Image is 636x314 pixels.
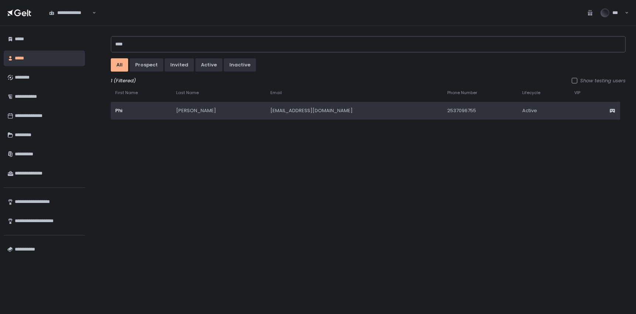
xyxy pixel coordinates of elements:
div: 1 (Filtered) [111,77,626,84]
span: Email [270,90,282,96]
span: Lifecycle [522,90,540,96]
div: Phi [115,107,167,114]
div: All [116,62,123,68]
input: Search for option [91,9,92,17]
button: prospect [130,58,163,72]
span: Last Name [176,90,199,96]
div: active [201,62,217,68]
div: invited [170,62,188,68]
span: active [522,107,537,114]
div: [PERSON_NAME] [176,107,262,114]
div: inactive [229,62,250,68]
div: prospect [135,62,158,68]
button: inactive [224,58,256,72]
span: VIP [574,90,580,96]
span: First Name [115,90,138,96]
button: All [111,58,128,72]
span: Phone Number [447,90,477,96]
button: invited [165,58,194,72]
div: [EMAIL_ADDRESS][DOMAIN_NAME] [270,107,438,114]
div: Search for option [44,5,96,21]
button: active [195,58,222,72]
div: 2537096755 [447,107,513,114]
